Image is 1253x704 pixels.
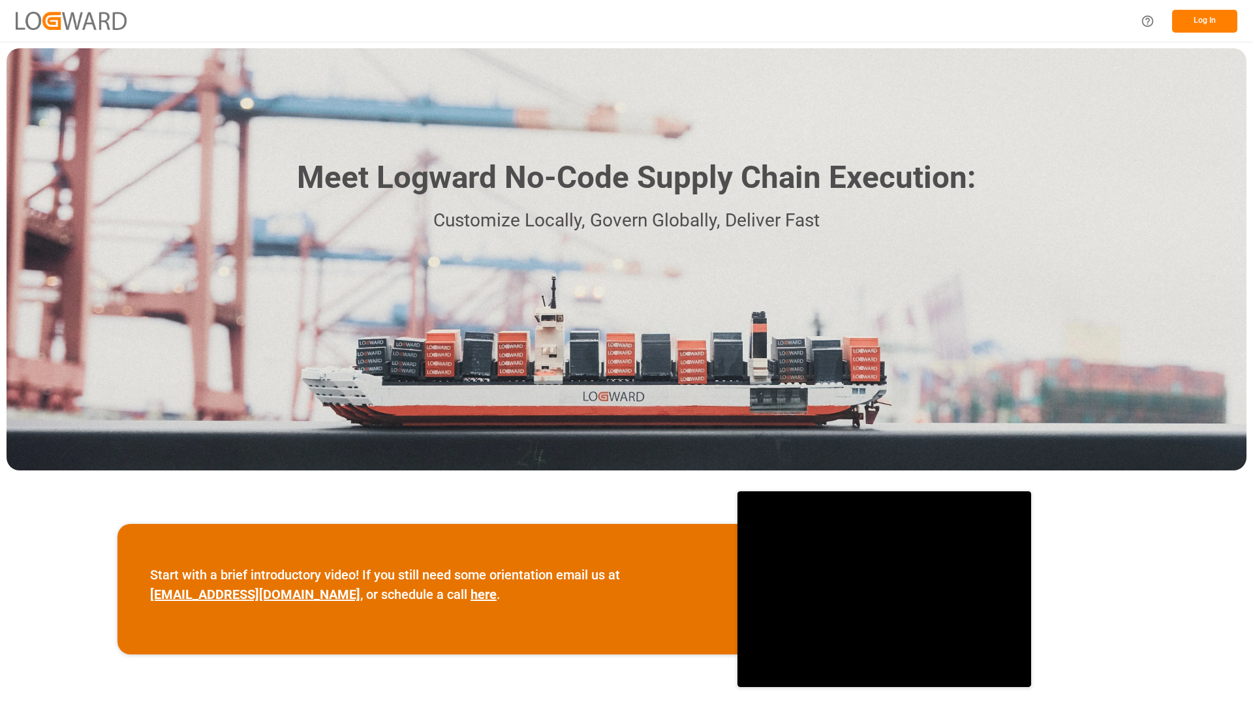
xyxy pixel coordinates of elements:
h1: Meet Logward No-Code Supply Chain Execution: [297,155,976,201]
a: here [471,587,497,602]
a: [EMAIL_ADDRESS][DOMAIN_NAME] [150,587,360,602]
img: Logward_new_orange.png [16,12,127,29]
button: Log In [1172,10,1237,33]
p: Start with a brief introductory video! If you still need some orientation email us at , or schedu... [150,565,705,604]
button: Help Center [1133,7,1162,36]
p: Customize Locally, Govern Globally, Deliver Fast [277,206,976,236]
